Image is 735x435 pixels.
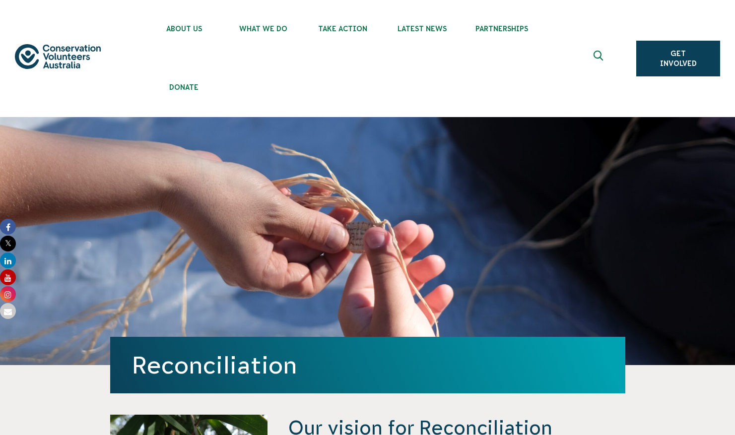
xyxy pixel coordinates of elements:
span: About Us [144,25,224,33]
span: Expand search box [594,51,606,66]
button: Expand search box Close search box [588,47,611,70]
span: What We Do [224,25,303,33]
span: Latest News [383,25,462,33]
span: Partnerships [462,25,541,33]
a: Get Involved [636,41,720,76]
span: Donate [144,83,224,91]
span: Take Action [303,25,383,33]
h1: Reconciliation [132,352,603,378]
img: logo.svg [15,44,101,69]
